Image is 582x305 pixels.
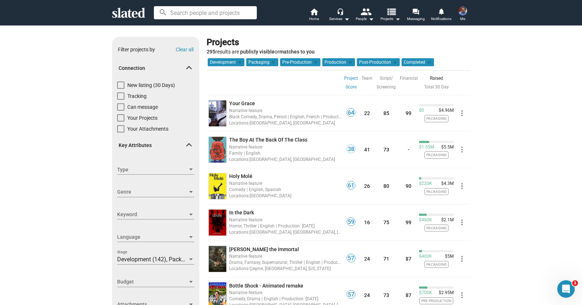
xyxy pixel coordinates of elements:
a: 71 [383,256,389,262]
strong: 295 [207,49,215,55]
span: Pre-Production [419,297,453,304]
a: 57 [347,294,355,300]
div: Narrative feature [229,143,342,150]
span: Packaging [424,225,449,231]
a: 22 [364,110,370,116]
span: Holy Molé [229,173,252,179]
a: [PERSON_NAME] the ImmortalNarrative featureDrama, Fantasy, Supernatural, Thriller | English | Pro... [229,246,342,272]
a: 24 [364,256,370,262]
div: Projects [207,37,467,48]
span: $220K [419,181,432,187]
span: Locations: [229,230,250,235]
a: Team [362,74,372,83]
span: Packaging [424,115,449,122]
a: Messaging [403,7,428,23]
mat-chip: Pre-Production [280,58,320,66]
span: $5.5M [438,144,454,150]
a: Home [301,7,327,23]
a: 90 [406,183,411,189]
mat-chip: Development [208,58,244,66]
a: 16 [364,219,370,225]
span: New listing (30 Days) [127,82,175,89]
a: 99 [406,110,411,116]
span: 57 [347,291,355,298]
button: Robert DiGregorio JrMe [454,5,471,24]
mat-expansion-panel-header: Connection [112,57,199,80]
span: Notifications [431,15,451,23]
mat-icon: arrow_drop_down [393,15,402,23]
a: - [408,147,410,152]
div: [GEOGRAPHIC_DATA], [GEOGRAPHIC_DATA] [229,156,342,163]
div: Narrative feature [229,216,342,223]
span: In the Dark [229,210,254,215]
a: 64 [347,112,355,118]
b: publicly visible [240,49,275,55]
span: $2.1M [438,217,454,223]
span: 38 [347,146,355,153]
div: Horror, Thriller | English | Production: [DATE] [229,222,342,229]
span: Packaging [424,151,449,158]
img: undefined [209,246,226,272]
span: Can message [127,103,158,111]
div: Services [329,15,350,23]
span: Budget [117,278,188,286]
a: 87 [406,292,411,298]
a: 59 [347,221,355,227]
span: · [424,84,435,90]
span: Locations: [229,120,250,126]
a: 41 [364,147,370,152]
span: 61 [347,182,355,189]
div: Çeşme, [GEOGRAPHIC_DATA], [US_STATE] [229,265,342,272]
mat-chip: Packaging [246,58,278,66]
span: $0 [419,108,424,114]
span: Projects [380,15,400,23]
div: Connection [112,82,199,136]
img: undefined [209,100,226,126]
span: The Boy At The Back Of The Class [229,137,307,143]
div: Narrative feature [229,289,342,296]
div: Raised [419,74,454,83]
a: Total [424,84,434,90]
button: People [352,7,378,23]
span: Locations: [229,157,250,162]
span: results are or [207,49,315,55]
span: $460K [419,217,432,223]
span: Locations: [229,193,250,198]
a: 57 [347,258,355,264]
mat-icon: clear [270,59,276,66]
a: 30 Day [435,84,449,90]
a: Project Score [344,74,358,91]
a: 87 [406,256,411,262]
a: undefined [207,208,228,237]
span: Your Grace [229,100,255,106]
div: Filter projects by [118,46,155,53]
mat-icon: clear [236,59,242,66]
input: Search people and projects [154,6,257,19]
div: Comedy, Drama | English | Production: [DATE] [229,295,342,302]
span: Packaging [424,188,449,195]
mat-icon: more_vert [458,254,466,263]
img: undefined [209,173,226,199]
span: $1.55M [419,144,434,150]
mat-icon: view_list [386,6,396,17]
a: 73 [383,292,389,298]
mat-icon: people [360,6,371,17]
mat-icon: headset_mic [337,8,343,15]
span: $2.95M [436,290,454,296]
div: People [356,15,374,23]
button: Services [327,7,352,23]
span: Your Attachments [127,125,168,132]
mat-icon: more_vert [458,291,466,300]
a: 99 [406,219,411,225]
mat-expansion-panel-header: Key Attributes [112,134,199,157]
a: The Boy At The Back Of The ClassNarrative featureFamily | EnglishLocations:[GEOGRAPHIC_DATA], [GE... [229,136,342,163]
span: $4.3M [438,181,454,187]
div: Family | English [229,150,342,157]
mat-icon: arrow_drop_down [367,15,375,23]
mat-icon: clear [425,59,432,66]
mat-chip: Production [322,58,355,66]
span: Home [309,15,319,23]
b: matches to you [279,49,315,55]
span: Messaging [407,15,425,23]
a: In the DarkNarrative featureHorror, Thriller | English | Production: [DATE]Locations:[GEOGRAPHIC_... [229,209,342,235]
